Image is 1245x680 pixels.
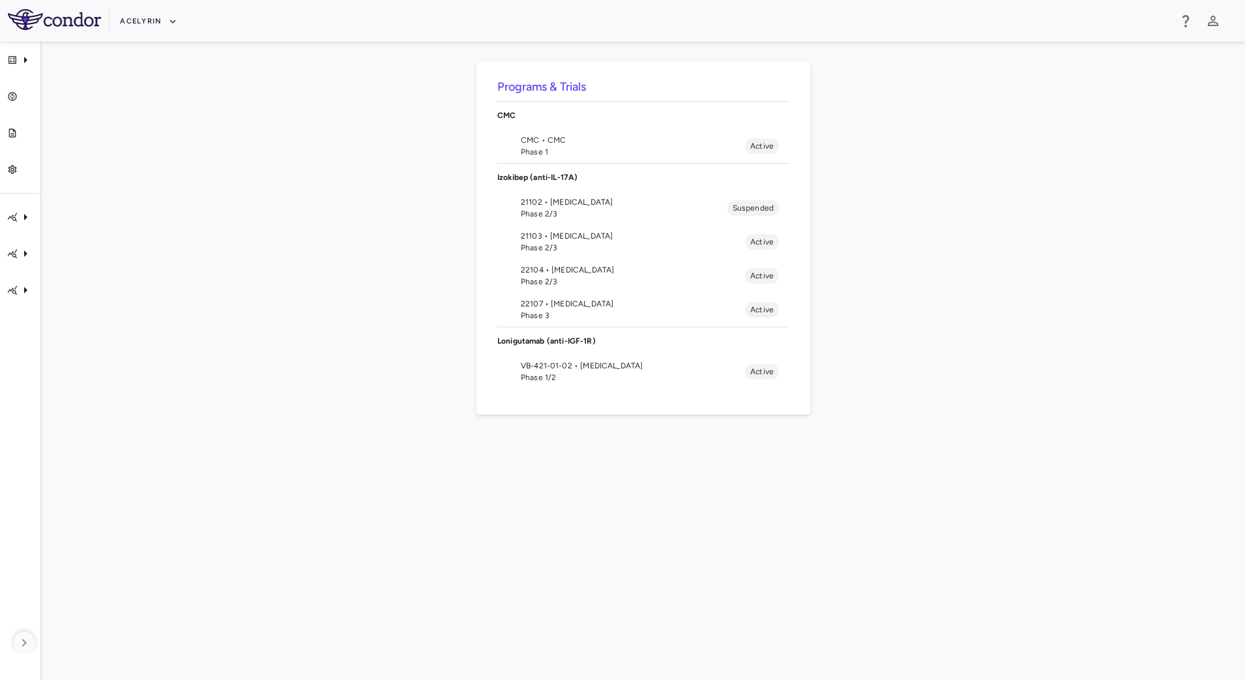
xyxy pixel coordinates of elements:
span: Phase 2/3 [521,208,727,220]
span: Active [745,236,779,248]
p: Lonigutamab (anti-IGF-1R) [497,335,789,347]
span: 21102 • [MEDICAL_DATA] [521,196,727,208]
span: Active [745,304,779,316]
span: 22107 • [MEDICAL_DATA] [521,298,745,310]
span: Active [745,366,779,377]
li: VB-421-01-02 • [MEDICAL_DATA]Phase 1/2Active [497,355,789,389]
li: 21102 • [MEDICAL_DATA]Phase 2/3Suspended [497,191,789,225]
span: Active [745,270,779,282]
div: Lonigutamab (anti-IGF-1R) [497,327,789,355]
button: Acelyrin [120,11,177,32]
p: CMC [497,110,789,121]
span: Phase 2/3 [521,242,745,254]
div: Izokibep (anti-IL-17A) [497,164,789,191]
h6: Programs & Trials [497,78,789,96]
p: Izokibep (anti-IL-17A) [497,171,789,183]
li: CMC • CMCPhase 1Active [497,129,789,163]
span: VB-421-01-02 • [MEDICAL_DATA] [521,360,745,372]
li: 22107 • [MEDICAL_DATA]Phase 3Active [497,293,789,327]
li: 22104 • [MEDICAL_DATA]Phase 2/3Active [497,259,789,293]
span: Phase 3 [521,310,745,321]
span: Phase 1 [521,146,745,158]
span: Active [745,140,779,152]
div: CMC [497,102,789,129]
span: Suspended [727,202,779,214]
span: 21103 • [MEDICAL_DATA] [521,230,745,242]
img: logo-full-SnFGN8VE.png [8,9,101,30]
span: Phase 2/3 [521,276,745,288]
li: 21103 • [MEDICAL_DATA]Phase 2/3Active [497,225,789,259]
span: 22104 • [MEDICAL_DATA] [521,264,745,276]
span: CMC • CMC [521,134,745,146]
span: Phase 1/2 [521,372,745,383]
